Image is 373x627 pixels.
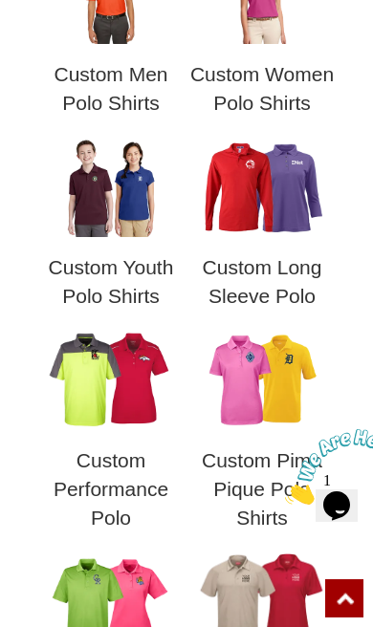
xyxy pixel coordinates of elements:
h3: Custom Long Sleeve Polo [186,253,338,311]
a: Shop Youth Polo Shirts Custom Youth Polo Shirts [35,137,186,311]
img: Shop Youth Polo Shirts [44,137,178,237]
span: 1 [8,8,15,24]
a: Shop Custom Performance Polo Custom Performance Polo [35,330,186,532]
h3: Custom Men Polo Shirts [35,60,186,118]
img: Shop Custom Long Sleeve Polo Shirts [195,137,329,237]
img: Shop Custom Pima Pique Polo Shirts [195,330,329,430]
a: Shop Custom Long Sleeve Polo Shirts Custom Long Sleeve Polo [186,137,338,311]
a: Shop Custom Pima Pique Polo Shirts Custom Pima Pique Polo Shirts [186,330,338,532]
img: Shop Custom Performance Polo [44,330,178,430]
h3: Custom Women Polo Shirts [186,60,338,118]
img: Chat attention grabber [8,8,126,83]
h3: Custom Performance Polo [35,446,186,532]
h3: Custom Pima Pique Polo Shirts [186,446,338,532]
h3: Custom Youth Polo Shirts [35,253,186,311]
